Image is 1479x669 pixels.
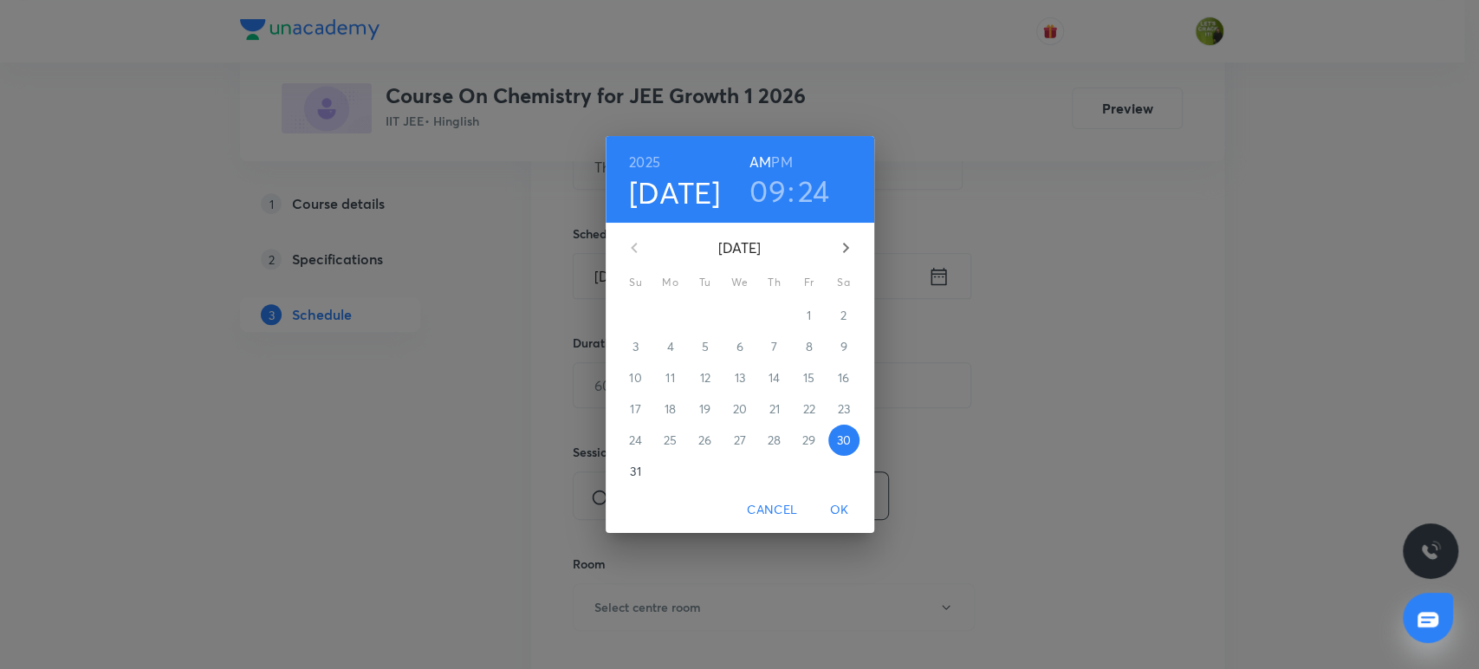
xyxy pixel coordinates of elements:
span: Th [759,274,790,291]
span: Tu [690,274,721,291]
p: 31 [630,463,640,480]
p: [DATE] [655,237,825,258]
span: Sa [828,274,860,291]
button: Cancel [740,494,804,526]
button: OK [812,494,867,526]
button: 2025 [629,150,660,174]
span: Fr [794,274,825,291]
h3: : [788,172,795,209]
button: 31 [620,456,652,487]
button: PM [771,150,792,174]
button: 09 [749,172,786,209]
p: 30 [836,432,850,449]
button: AM [749,150,771,174]
span: We [724,274,756,291]
button: [DATE] [629,174,721,211]
span: Su [620,274,652,291]
span: OK [819,499,860,521]
button: 24 [798,172,830,209]
button: 30 [828,425,860,456]
span: Mo [655,274,686,291]
span: Cancel [747,499,797,521]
